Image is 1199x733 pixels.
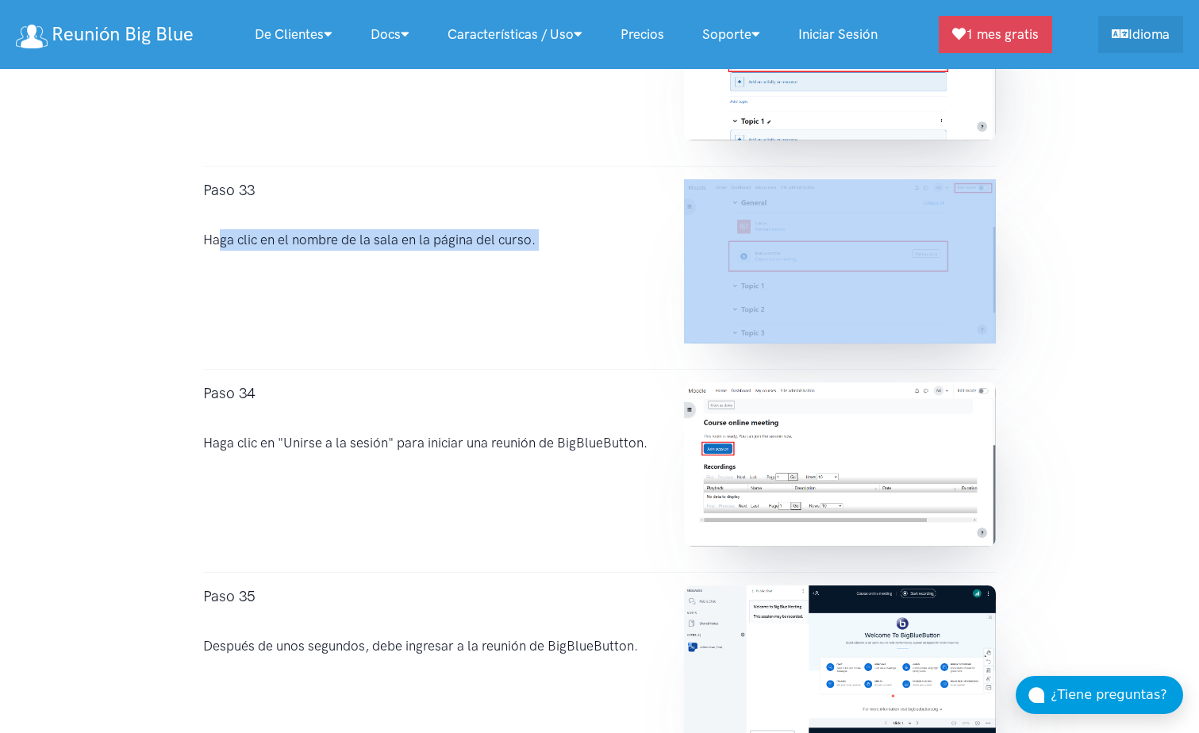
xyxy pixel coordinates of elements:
a: Idioma [1098,16,1183,53]
a: Iniciar sesión [779,17,897,52]
a: 1 mes gratis [939,16,1052,53]
div: Haga clic en el nombre de la sala en la página del curso. [187,179,669,356]
div: ¿Tiene preguntas? [1051,685,1183,705]
a: De clientes [236,17,352,52]
img: moodle4-setup-33.png [684,179,996,343]
img: logo [16,25,48,48]
a: Soporte [683,17,779,52]
h4: Paso 34 [203,382,653,405]
h4: Paso 35 [203,585,653,608]
img: moodle4-setup-34.png [684,382,996,547]
button: ¿Tiene preguntas? [1016,676,1183,714]
a: Características / uso [428,17,601,52]
div: Haga clic en "Unirse a la sesión" para iniciar una reunión de BigBlueButton. [187,382,669,559]
a: Reunión Big Blue [16,17,194,52]
a: Precios [601,17,683,52]
a: Docs [352,17,428,52]
h4: Paso 33 [203,179,653,201]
